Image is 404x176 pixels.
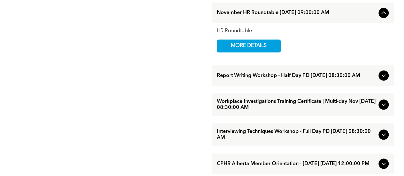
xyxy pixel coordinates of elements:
[217,98,376,111] span: Workplace Investigations Training Certificate | Multi-day Nov [DATE] 08:30:00 AM
[217,28,389,34] div: HR Roundtable
[217,73,376,79] span: Report Writing Workshop - Half Day PD [DATE] 08:30:00 AM
[224,40,274,52] span: MORE DETAILS
[217,128,376,141] span: Interviewing Techniques Workshop - Full Day PD [DATE] 08:30:00 AM
[217,39,281,52] a: MORE DETAILS
[217,161,376,167] span: CPHR Alberta Member Orientation - [DATE] [DATE] 12:00:00 PM
[217,10,376,16] span: November HR Roundtable [DATE] 09:00:00 AM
